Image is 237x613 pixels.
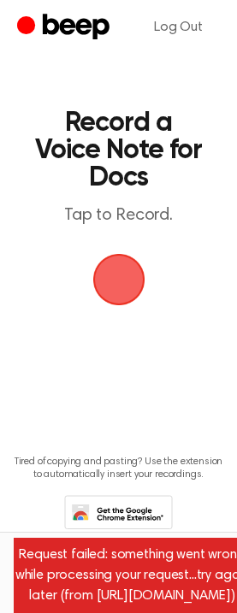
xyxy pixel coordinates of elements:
[137,7,220,48] a: Log Out
[93,254,145,305] img: Beep Logo
[31,205,206,227] p: Tap to Record.
[10,573,227,603] span: Contact us
[14,456,223,481] p: Tired of copying and pasting? Use the extension to automatically insert your recordings.
[31,109,206,192] h1: Record a Voice Note for Docs
[17,11,114,44] a: Beep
